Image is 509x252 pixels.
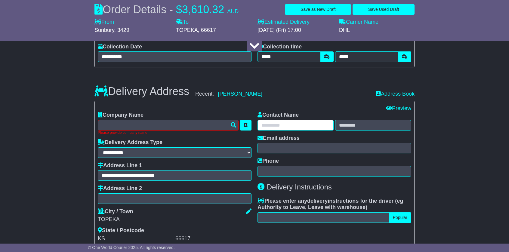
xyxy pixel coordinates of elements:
button: Save Used Draft [353,4,415,15]
div: Order Details - [94,3,239,16]
label: Carrier Name [339,19,378,26]
label: Please enter any instructions for the driver ( ) [258,198,411,211]
label: Phone [258,158,279,164]
a: Preview [386,105,411,111]
label: From [94,19,114,26]
a: [PERSON_NAME] [218,91,262,97]
div: 66617 [175,235,251,242]
div: DHL [339,27,415,34]
a: Address Book [376,91,415,97]
label: Estimated Delivery [258,19,333,26]
div: KS [98,235,174,242]
label: Collection Date [98,44,142,50]
span: , 66617 [198,27,216,33]
span: © One World Courier 2025. All rights reserved. [88,245,175,250]
label: Delivery Address Type [98,139,162,146]
span: eg Authority to Leave, Leave with warehouse [258,198,403,211]
h3: Delivery Address [94,85,189,97]
label: Company Name [98,112,143,118]
button: Popular [389,212,411,223]
span: TOPEKA [176,27,198,33]
span: $ [176,3,182,16]
span: Delivery Instructions [267,183,332,191]
label: Address Line 1 [98,162,142,169]
span: , 3429 [114,27,129,33]
div: Please provide company name [98,131,251,135]
span: delivery [307,198,328,204]
label: Contact Name [258,112,299,118]
label: To [176,19,189,26]
label: State / Postcode [98,227,144,234]
span: 3,610.32 [182,3,224,16]
label: Email address [258,135,300,142]
label: Address Line 2 [98,185,142,192]
label: City / Town [98,208,133,215]
span: Sunbury [94,27,114,33]
button: Save as New Draft [285,4,351,15]
div: Recent: [195,91,370,97]
div: TOPEKA [98,216,251,223]
span: AUD [227,8,239,14]
div: [DATE] (Fri) 17:00 [258,27,333,34]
